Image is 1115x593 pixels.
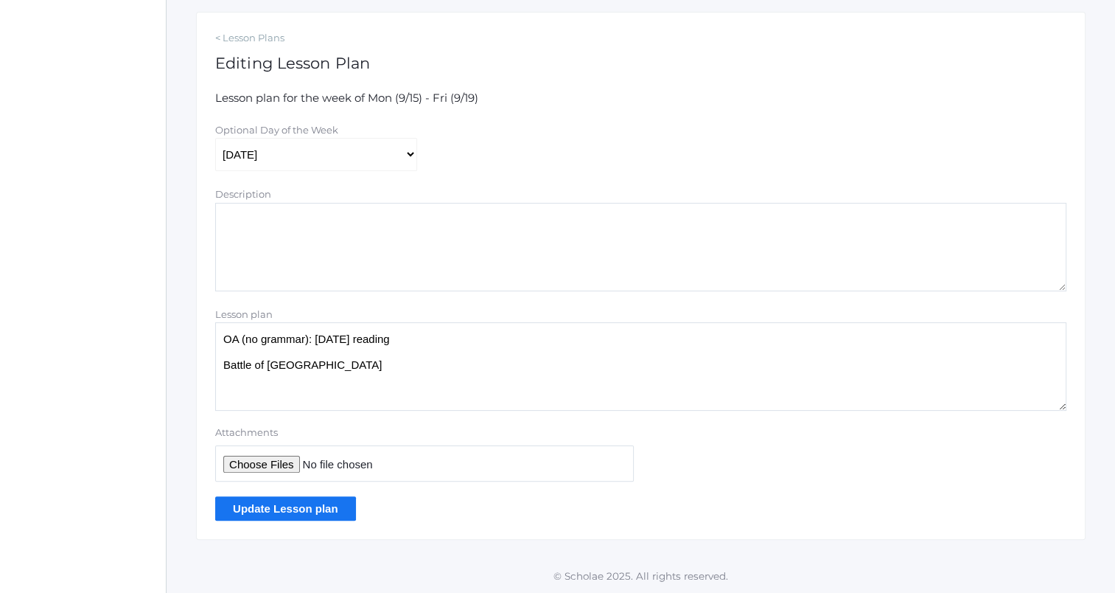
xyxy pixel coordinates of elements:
label: Description [215,188,271,200]
textarea: OA (no grammar): [DATE] reading Battle of [GEOGRAPHIC_DATA] [215,322,1066,411]
label: Attachments [215,426,634,440]
a: < Lesson Plans [215,31,1066,46]
p: © Scholae 2025. All rights reserved. [167,569,1115,583]
input: Update Lesson plan [215,496,356,521]
span: Lesson plan for the week of Mon (9/15) - Fri (9/19) [215,91,478,105]
label: Lesson plan [215,308,273,320]
h1: Editing Lesson Plan [215,55,1066,72]
label: Optional Day of the Week [215,124,338,136]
